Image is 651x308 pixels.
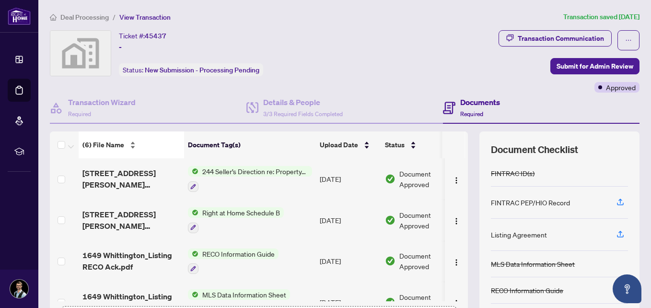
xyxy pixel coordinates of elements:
img: Document Status [385,174,395,184]
span: Submit for Admin Review [557,59,633,74]
span: 244 Seller’s Direction re: Property/Offers [198,166,312,177]
span: 1649 Whittington_Listing RECO Ack.pdf [82,249,180,272]
button: Logo [449,253,464,269]
li: / [113,12,116,23]
th: Document Tag(s) [184,131,316,158]
span: MLS Data Information Sheet [198,289,290,300]
span: home [50,14,57,21]
span: Upload Date [320,140,358,150]
div: Status: [119,63,263,76]
span: Deal Processing [60,13,109,22]
span: - [119,41,122,53]
span: (6) File Name [82,140,124,150]
span: Approved [606,82,636,93]
td: [DATE] [316,200,381,241]
h4: Documents [460,96,500,108]
h4: Details & People [263,96,343,108]
button: Open asap [613,274,641,303]
div: Transaction Communication [518,31,604,46]
button: Status IconRight at Home Schedule B [188,207,284,233]
img: svg%3e [50,31,111,76]
button: Status Icon244 Seller’s Direction re: Property/Offers [188,166,312,192]
span: RECO Information Guide [198,249,279,259]
img: Status Icon [188,207,198,218]
img: Document Status [385,297,395,308]
button: Logo [449,171,464,187]
span: Document Approved [399,250,459,272]
div: Ticket #: [119,30,166,41]
td: [DATE] [316,158,381,200]
img: Logo [453,217,460,225]
div: FINTRAC PEP/HIO Record [491,197,570,208]
img: Profile Icon [10,280,28,298]
div: Listing Agreement [491,229,547,240]
span: ellipsis [625,37,632,44]
span: 45437 [145,32,166,40]
span: Required [68,110,91,118]
td: [DATE] [316,241,381,282]
article: Transaction saved [DATE] [563,12,639,23]
img: Logo [453,299,460,307]
img: Document Status [385,256,395,266]
h4: Transaction Wizard [68,96,136,108]
div: RECO Information Guide [491,285,563,296]
button: Logo [449,213,464,228]
img: Status Icon [188,289,198,300]
span: View Transaction [119,13,171,22]
span: New Submission - Processing Pending [145,66,259,74]
span: Document Approved [399,210,459,231]
button: Submit for Admin Review [550,58,639,74]
span: Right at Home Schedule B [198,207,284,218]
img: Logo [453,177,460,184]
span: Document Checklist [491,143,578,156]
span: Status [385,140,405,150]
img: Status Icon [188,249,198,259]
span: [STREET_ADDRESS][PERSON_NAME] 23_Listing APS Sch B.pdf [82,209,180,232]
th: Status [381,131,463,158]
th: (6) File Name [79,131,184,158]
span: 3/3 Required Fields Completed [263,110,343,118]
span: Document Approved [399,168,459,190]
div: MLS Data Information Sheet [491,259,575,269]
img: Logo [453,259,460,266]
button: Transaction Communication [499,30,612,47]
span: Required [460,110,483,118]
img: logo [8,7,31,25]
div: FINTRAC ID(s) [491,168,535,178]
span: [STREET_ADDRESS][PERSON_NAME] 23_Listing Sellers Direction 244.pdf [82,167,180,190]
th: Upload Date [316,131,381,158]
img: Status Icon [188,166,198,177]
button: Status IconRECO Information Guide [188,249,279,274]
img: Document Status [385,215,395,225]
